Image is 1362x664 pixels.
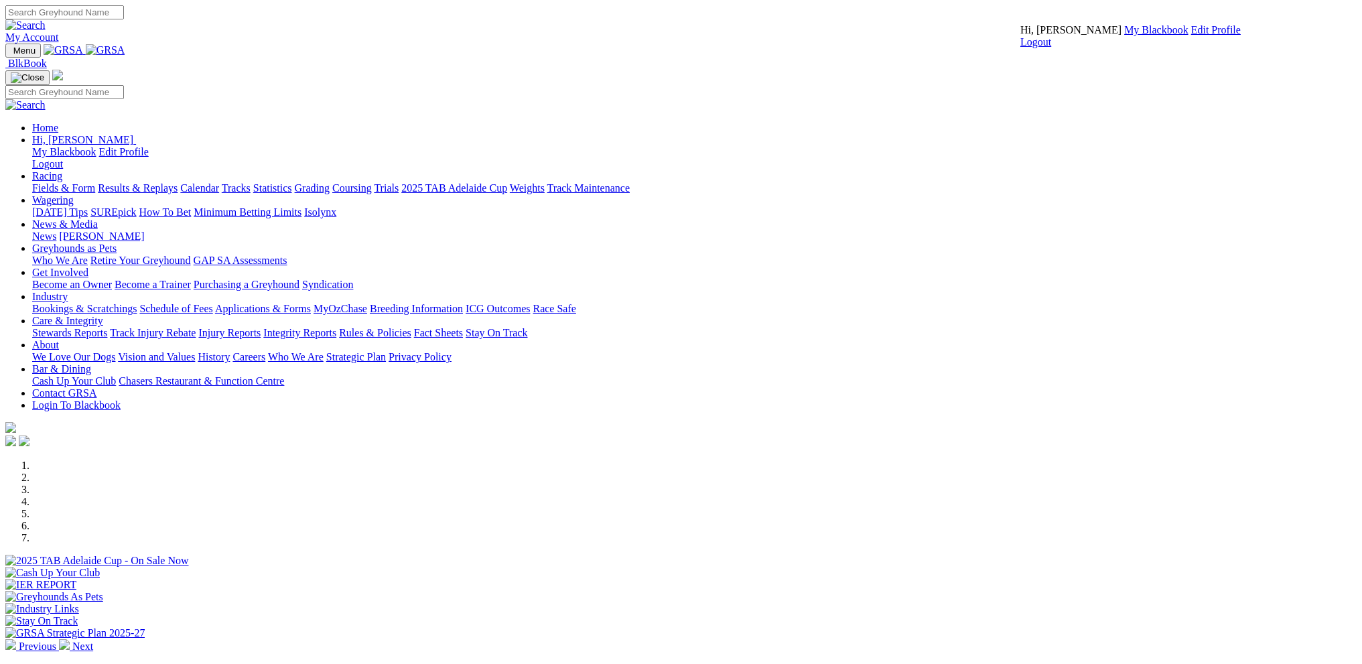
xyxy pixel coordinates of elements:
a: How To Bet [139,206,192,218]
div: Industry [32,303,1357,315]
a: Login To Blackbook [32,399,121,411]
a: Logout [1020,36,1051,48]
span: Hi, [PERSON_NAME] [1020,24,1121,36]
a: Schedule of Fees [139,303,212,314]
img: Greyhounds As Pets [5,591,103,603]
div: Hi, [PERSON_NAME] [32,146,1357,170]
div: Get Involved [32,279,1357,291]
img: Industry Links [5,603,79,615]
a: Careers [232,351,265,362]
img: facebook.svg [5,436,16,446]
a: Coursing [332,182,372,194]
div: Care & Integrity [32,327,1357,339]
a: Become an Owner [32,279,112,290]
a: Contact GRSA [32,387,96,399]
a: Wagering [32,194,74,206]
a: Syndication [302,279,353,290]
a: [DATE] Tips [32,206,88,218]
a: About [32,339,59,350]
a: My Blackbook [1124,24,1188,36]
img: Close [11,72,44,83]
img: chevron-left-pager-white.svg [5,639,16,650]
button: Toggle navigation [5,44,41,58]
a: Get Involved [32,267,88,278]
a: Race Safe [533,303,575,314]
a: Retire Your Greyhound [90,255,191,266]
a: Hi, [PERSON_NAME] [32,134,136,145]
input: Search [5,85,124,99]
a: Purchasing a Greyhound [194,279,299,290]
span: BlkBook [8,58,47,69]
a: Edit Profile [99,146,149,157]
a: ICG Outcomes [466,303,530,314]
a: SUREpick [90,206,136,218]
div: About [32,351,1357,363]
a: Track Injury Rebate [110,327,196,338]
a: Industry [32,291,68,302]
a: Who We Are [32,255,88,266]
a: Grading [295,182,330,194]
span: Hi, [PERSON_NAME] [32,134,133,145]
span: Previous [19,641,56,652]
a: News [32,230,56,242]
a: Fact Sheets [414,327,463,338]
a: Track Maintenance [547,182,630,194]
a: Care & Integrity [32,315,103,326]
a: Isolynx [304,206,336,218]
a: 2025 TAB Adelaide Cup [401,182,507,194]
a: Trials [374,182,399,194]
a: Integrity Reports [263,327,336,338]
a: Become a Trainer [115,279,191,290]
a: Strategic Plan [326,351,386,362]
a: MyOzChase [314,303,367,314]
a: Racing [32,170,62,182]
div: Wagering [32,206,1357,218]
a: My Blackbook [32,146,96,157]
a: We Love Our Dogs [32,351,115,362]
img: Cash Up Your Club [5,567,100,579]
span: Menu [13,46,36,56]
input: Search [5,5,124,19]
a: Rules & Policies [339,327,411,338]
img: IER REPORT [5,579,76,591]
img: GRSA [86,44,125,56]
a: Statistics [253,182,292,194]
a: Who We Are [268,351,324,362]
a: Results & Replays [98,182,178,194]
div: News & Media [32,230,1357,243]
a: Tracks [222,182,251,194]
a: Privacy Policy [389,351,452,362]
img: GRSA [44,44,83,56]
a: Injury Reports [198,327,261,338]
a: Cash Up Your Club [32,375,116,387]
a: Applications & Forms [215,303,311,314]
img: Search [5,99,46,111]
a: Weights [510,182,545,194]
img: logo-grsa-white.png [52,70,63,80]
img: twitter.svg [19,436,29,446]
a: History [198,351,230,362]
a: Greyhounds as Pets [32,243,117,254]
img: GRSA Strategic Plan 2025-27 [5,627,145,639]
a: Stay On Track [466,327,527,338]
img: 2025 TAB Adelaide Cup - On Sale Now [5,555,189,567]
a: [PERSON_NAME] [59,230,144,242]
div: Greyhounds as Pets [32,255,1357,267]
img: Search [5,19,46,31]
div: Bar & Dining [32,375,1357,387]
a: Logout [32,158,63,170]
a: BlkBook [5,58,47,69]
a: News & Media [32,218,98,230]
button: Toggle navigation [5,70,50,85]
a: Stewards Reports [32,327,107,338]
a: Bookings & Scratchings [32,303,137,314]
a: Fields & Form [32,182,95,194]
div: My Account [1020,24,1241,48]
img: logo-grsa-white.png [5,422,16,433]
a: Minimum Betting Limits [194,206,301,218]
a: GAP SA Assessments [194,255,287,266]
a: My Account [5,31,59,43]
a: Vision and Values [118,351,195,362]
img: Stay On Track [5,615,78,627]
a: Bar & Dining [32,363,91,375]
